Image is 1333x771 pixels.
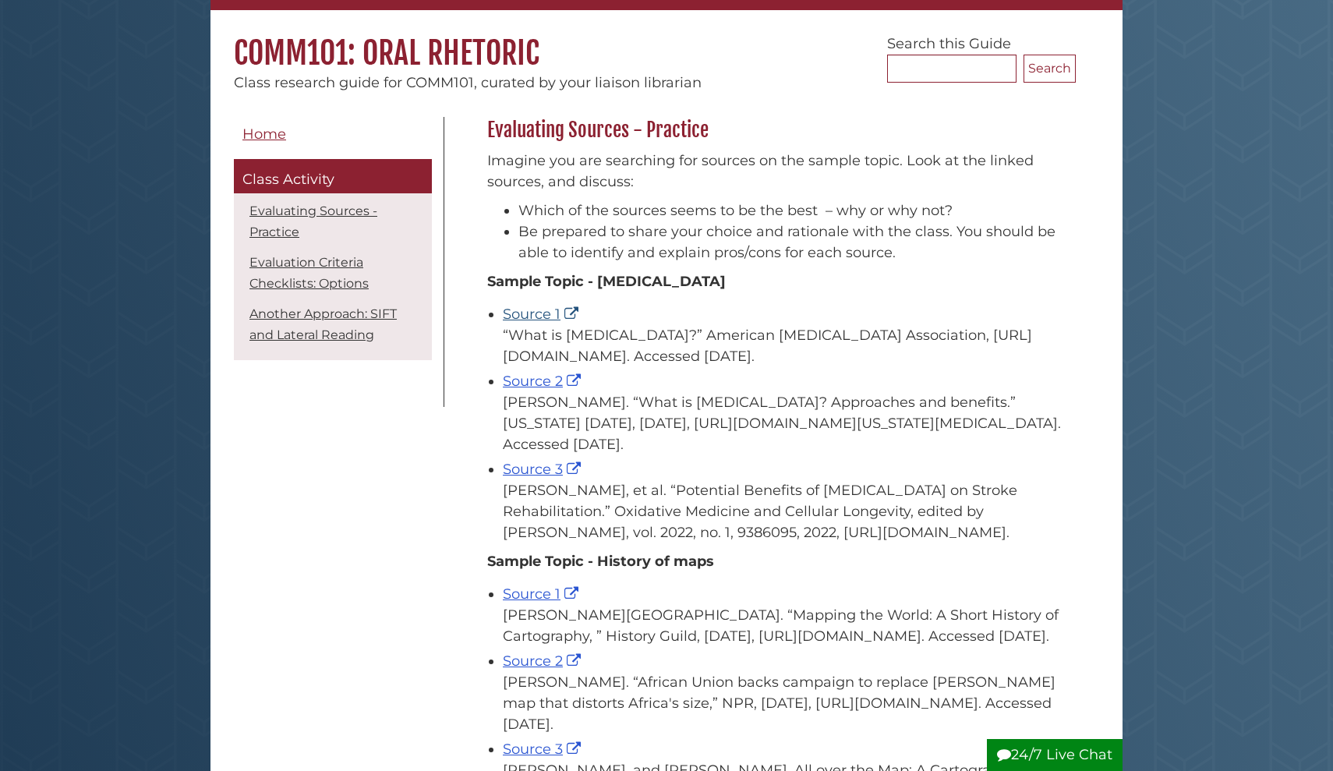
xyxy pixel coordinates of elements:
[479,118,1076,143] h2: Evaluating Sources - Practice
[518,200,1068,221] li: Which of the sources seems to be the best – why or why not?
[503,373,585,390] a: Source 2
[503,461,585,478] a: Source 3
[487,150,1068,193] p: Imagine you are searching for sources on the sample topic. Look at the linked sources, and discuss:
[503,653,585,670] a: Source 2
[503,480,1068,543] div: [PERSON_NAME], et al. “Potential Benefits of [MEDICAL_DATA] on Stroke Rehabilitation.” Oxidative ...
[234,117,432,152] a: Home
[518,221,1068,263] li: Be prepared to share your choice and rationale with the class. You should be able to identify and...
[234,159,432,193] a: Class Activity
[234,117,432,368] div: Guide Pages
[503,741,585,758] a: Source 3
[210,10,1123,73] h1: COMM101: Oral Rhetoric
[503,306,582,323] a: Source 1
[503,392,1068,455] div: [PERSON_NAME]. “What is [MEDICAL_DATA]? Approaches and benefits.” [US_STATE] [DATE], [DATE], [URL...
[242,171,334,188] span: Class Activity
[503,672,1068,735] div: [PERSON_NAME]. “African Union backs campaign to replace [PERSON_NAME] map that distorts Africa's ...
[249,255,369,291] a: Evaluation Criteria Checklists: Options
[503,325,1068,367] div: “What is [MEDICAL_DATA]?” American [MEDICAL_DATA] Association, [URL][DOMAIN_NAME]. Accessed [DATE].
[1024,55,1076,83] button: Search
[487,553,714,570] strong: Sample Topic - History of maps
[234,74,702,91] span: Class research guide for COMM101, curated by your liaison librarian
[242,126,286,143] span: Home
[249,203,377,239] a: Evaluating Sources - Practice
[487,273,726,290] strong: Sample Topic - [MEDICAL_DATA]
[987,739,1123,771] button: 24/7 Live Chat
[503,585,582,603] a: Source 1
[249,306,397,342] a: Another Approach: SIFT and Lateral Reading
[503,605,1068,647] div: [PERSON_NAME][GEOGRAPHIC_DATA]. “Mapping the World: A Short History of Cartography, ” History Gui...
